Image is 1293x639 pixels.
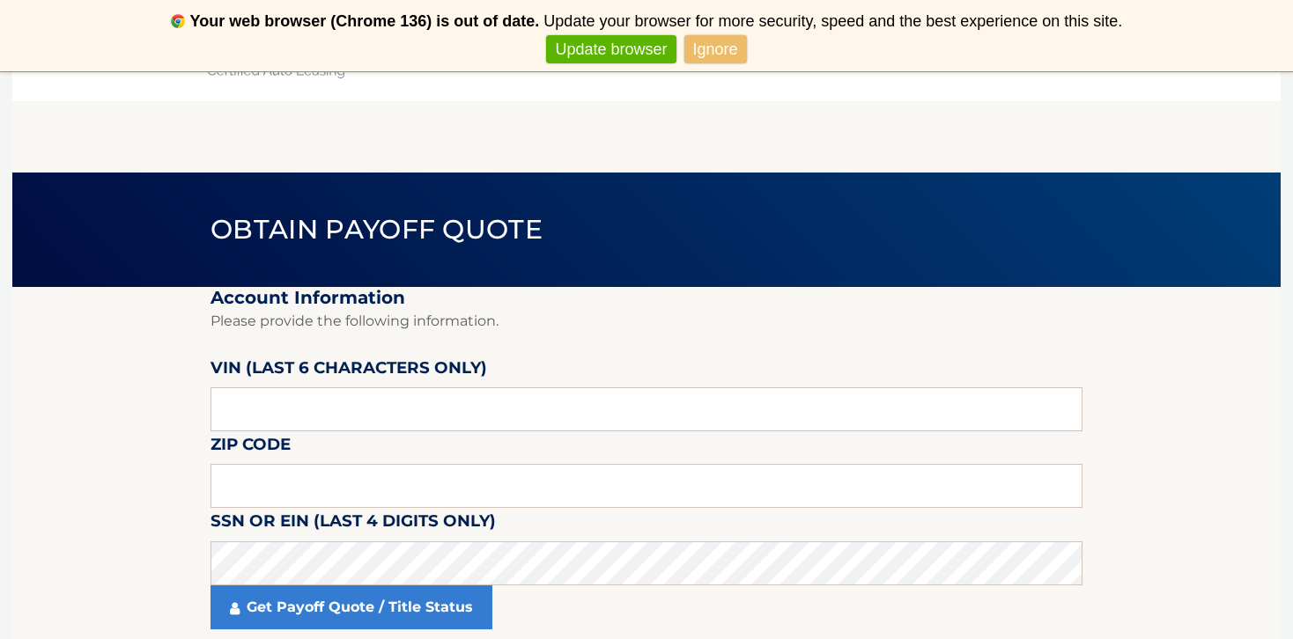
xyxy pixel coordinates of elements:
[211,508,496,540] label: SSN or EIN (last 4 digits only)
[546,35,676,64] a: Update browser
[684,35,747,64] a: Ignore
[211,213,543,246] span: Obtain Payoff Quote
[211,585,492,629] a: Get Payoff Quote / Title Status
[211,431,291,464] label: Zip Code
[211,355,487,387] label: VIN (last 6 characters only)
[211,309,1082,334] p: Please provide the following information.
[190,12,540,30] b: Your web browser (Chrome 136) is out of date.
[543,12,1122,30] span: Update your browser for more security, speed and the best experience on this site.
[211,287,1082,309] h2: Account Information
